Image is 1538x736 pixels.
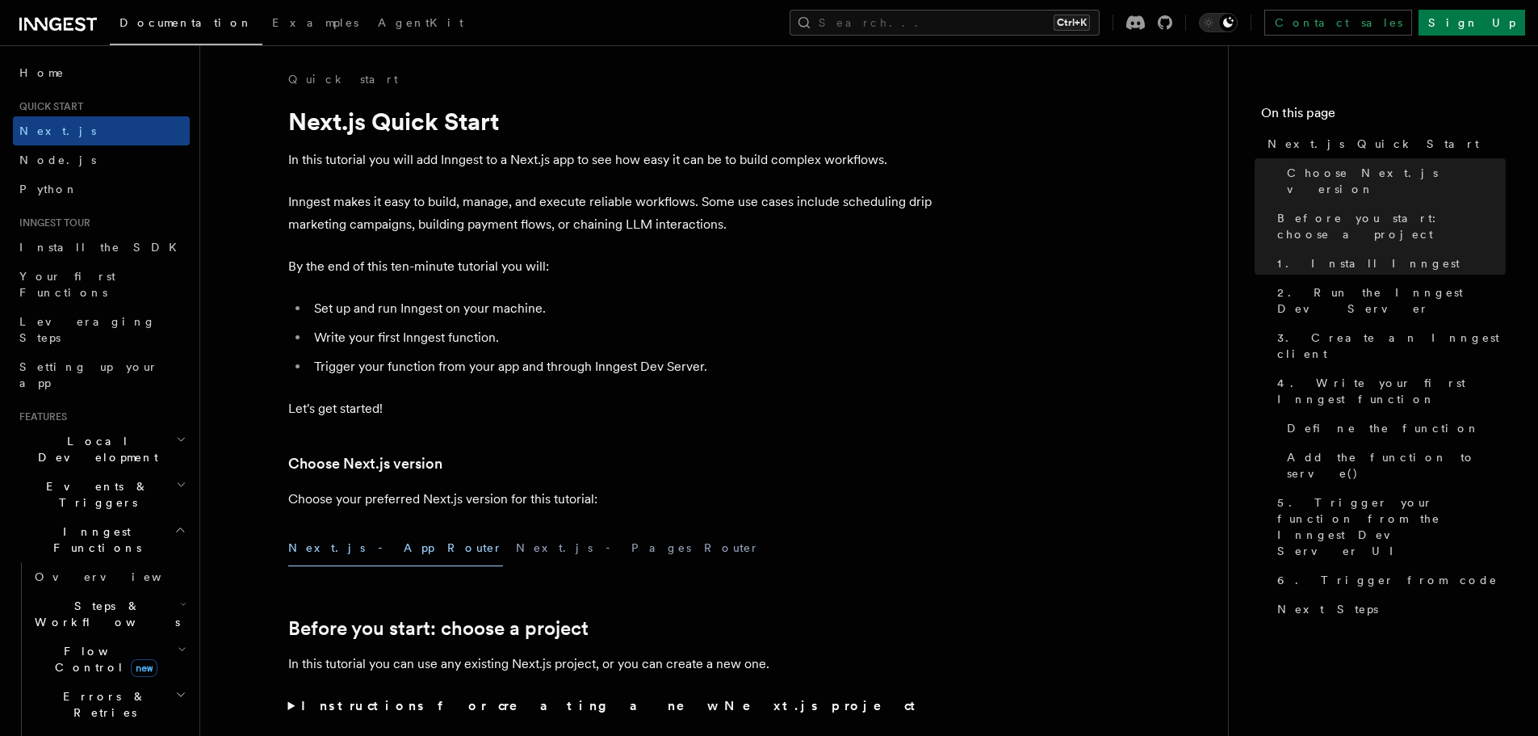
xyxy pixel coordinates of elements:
a: Add the function to serve() [1280,443,1506,488]
span: Before you start: choose a project [1277,210,1506,242]
span: 3. Create an Inngest client [1277,330,1506,362]
a: Choose Next.js version [1280,158,1506,204]
button: Next.js - Pages Router [516,530,760,566]
span: Home [19,65,65,81]
span: Node.js [19,154,96,166]
span: 1. Install Inngest [1277,255,1460,271]
a: Node.js [13,145,190,175]
a: Before you start: choose a project [288,617,589,640]
span: Events & Triggers [13,478,176,511]
p: In this tutorial you can use any existing Next.js project, or you can create a new one. [288,653,934,675]
a: 5. Trigger your function from the Inngest Dev Server UI [1271,488,1506,566]
li: Write your first Inngest function. [309,326,934,349]
a: 4. Write your first Inngest function [1271,368,1506,414]
h1: Next.js Quick Start [288,107,934,136]
p: Inngest makes it easy to build, manage, and execute reliable workflows. Some use cases include sc... [288,191,934,236]
summary: Instructions for creating a new Next.js project [288,695,934,717]
span: Steps & Workflows [28,598,180,630]
p: By the end of this ten-minute tutorial you will: [288,255,934,278]
button: Inngest Functions [13,517,190,562]
button: Flow Controlnew [28,637,190,682]
a: Choose Next.js version [288,452,442,475]
span: Flow Control [28,643,178,675]
span: AgentKit [378,16,463,29]
a: Next Steps [1271,595,1506,624]
span: Documentation [119,16,253,29]
span: Python [19,183,78,196]
button: Toggle dark mode [1199,13,1238,32]
span: Local Development [13,433,176,465]
p: In this tutorial you will add Inngest to a Next.js app to see how easy it can be to build complex... [288,149,934,171]
a: 3. Create an Inngest client [1271,323,1506,368]
a: Your first Functions [13,262,190,307]
button: Search...Ctrl+K [790,10,1100,36]
span: 2. Run the Inngest Dev Server [1277,284,1506,317]
span: 6. Trigger from code [1277,572,1498,588]
span: Errors & Retries [28,688,175,721]
li: Set up and run Inngest on your machine. [309,297,934,320]
li: Trigger your function from your app and through Inngest Dev Server. [309,355,934,378]
span: Inngest tour [13,217,90,229]
kbd: Ctrl+K [1054,15,1090,31]
span: Setting up your app [19,360,158,389]
a: Examples [262,5,368,44]
span: Inngest Functions [13,524,174,556]
span: Choose Next.js version [1287,165,1506,197]
span: Next.js [19,124,96,137]
span: Install the SDK [19,241,186,254]
a: 2. Run the Inngest Dev Server [1271,278,1506,323]
span: Next Steps [1277,601,1378,617]
a: Before you start: choose a project [1271,204,1506,249]
span: Features [13,410,67,423]
a: Next.js Quick Start [1261,129,1506,158]
a: Home [13,58,190,87]
span: new [131,659,157,677]
span: Next.js Quick Start [1268,136,1479,152]
span: Overview [35,570,201,583]
span: 4. Write your first Inngest function [1277,375,1506,407]
span: Your first Functions [19,270,115,299]
button: Next.js - App Router [288,530,503,566]
button: Errors & Retries [28,682,190,727]
span: Add the function to serve() [1287,449,1506,482]
button: Events & Triggers [13,472,190,517]
span: Examples [272,16,358,29]
p: Choose your preferred Next.js version for this tutorial: [288,488,934,511]
a: Setting up your app [13,352,190,397]
a: Quick start [288,71,398,87]
h4: On this page [1261,103,1506,129]
a: Documentation [110,5,262,45]
a: Install the SDK [13,233,190,262]
a: Sign Up [1419,10,1525,36]
button: Steps & Workflows [28,591,190,637]
a: Define the function [1280,414,1506,443]
a: Leveraging Steps [13,307,190,352]
a: Next.js [13,116,190,145]
span: 5. Trigger your function from the Inngest Dev Server UI [1277,494,1506,559]
span: Quick start [13,100,83,113]
span: Leveraging Steps [19,315,156,344]
a: Contact sales [1264,10,1412,36]
a: 1. Install Inngest [1271,249,1506,278]
strong: Instructions for creating a new Next.js project [301,698,922,713]
a: AgentKit [368,5,473,44]
a: 6. Trigger from code [1271,566,1506,595]
a: Python [13,175,190,204]
span: Define the function [1287,420,1480,436]
a: Overview [28,562,190,591]
button: Local Development [13,427,190,472]
p: Let's get started! [288,397,934,420]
